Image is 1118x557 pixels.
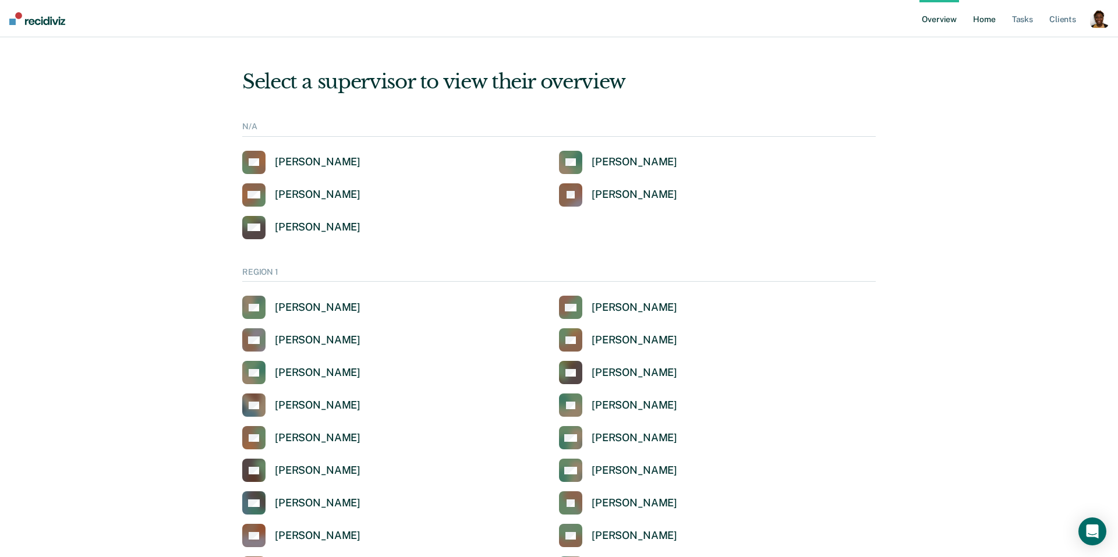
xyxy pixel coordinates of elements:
div: [PERSON_NAME] [592,334,677,347]
div: [PERSON_NAME] [275,301,360,314]
a: [PERSON_NAME] [242,491,360,515]
a: [PERSON_NAME] [559,393,677,417]
a: [PERSON_NAME] [559,524,677,547]
a: [PERSON_NAME] [242,524,360,547]
div: [PERSON_NAME] [275,334,360,347]
div: [PERSON_NAME] [275,221,360,234]
div: Select a supervisor to view their overview [242,70,876,94]
div: [PERSON_NAME] [275,464,360,477]
div: REGION 1 [242,267,876,282]
div: [PERSON_NAME] [275,529,360,542]
a: [PERSON_NAME] [242,361,360,384]
a: [PERSON_NAME] [559,151,677,174]
div: [PERSON_NAME] [275,188,360,201]
div: [PERSON_NAME] [592,496,677,510]
div: [PERSON_NAME] [275,366,360,379]
a: [PERSON_NAME] [559,328,677,352]
div: [PERSON_NAME] [275,431,360,445]
a: [PERSON_NAME] [242,183,360,207]
div: [PERSON_NAME] [592,155,677,169]
div: [PERSON_NAME] [592,301,677,314]
div: [PERSON_NAME] [592,431,677,445]
div: N/A [242,122,876,137]
a: [PERSON_NAME] [559,183,677,207]
a: [PERSON_NAME] [559,361,677,384]
a: [PERSON_NAME] [559,459,677,482]
div: [PERSON_NAME] [275,496,360,510]
img: Recidiviz [9,12,65,25]
a: [PERSON_NAME] [242,216,360,239]
a: [PERSON_NAME] [242,393,360,417]
div: [PERSON_NAME] [592,366,677,379]
a: [PERSON_NAME] [242,151,360,174]
a: [PERSON_NAME] [559,296,677,319]
a: [PERSON_NAME] [559,426,677,449]
div: Open Intercom Messenger [1078,517,1106,545]
a: [PERSON_NAME] [242,328,360,352]
a: [PERSON_NAME] [559,491,677,515]
div: [PERSON_NAME] [275,399,360,412]
div: [PERSON_NAME] [592,399,677,412]
div: [PERSON_NAME] [592,188,677,201]
div: [PERSON_NAME] [592,529,677,542]
div: [PERSON_NAME] [275,155,360,169]
a: [PERSON_NAME] [242,459,360,482]
a: [PERSON_NAME] [242,296,360,319]
a: [PERSON_NAME] [242,426,360,449]
div: [PERSON_NAME] [592,464,677,477]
